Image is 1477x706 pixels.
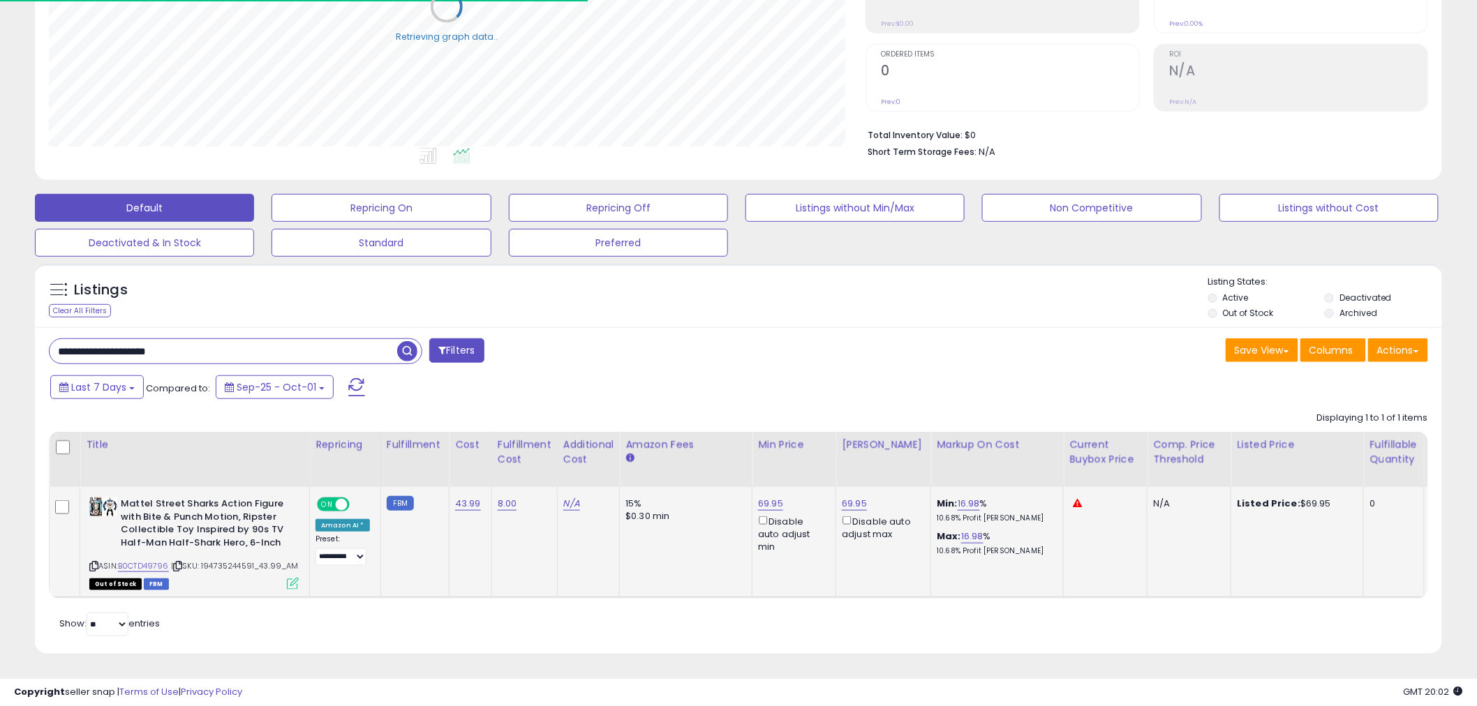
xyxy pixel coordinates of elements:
div: Clear All Filters [49,304,111,317]
div: Repricing [316,437,375,452]
div: Displaying 1 to 1 of 1 items [1317,412,1428,425]
button: Last 7 Days [50,375,144,399]
span: Columns [1309,343,1353,357]
img: 512uactpUtL._SL40_.jpg [89,497,117,516]
button: Actions [1368,338,1428,362]
small: Prev: N/A [1169,98,1196,106]
button: Deactivated & In Stock [35,229,254,257]
b: Total Inventory Value: [868,129,963,141]
button: Sep-25 - Oct-01 [216,375,334,399]
div: Fulfillment Cost [498,437,551,467]
small: Prev: 0.00% [1169,20,1203,28]
button: Default [35,194,254,222]
a: 16.98 [958,497,980,511]
div: $0.30 min [625,510,741,523]
div: 15% [625,497,741,510]
span: All listings that are currently out of stock and unavailable for purchase on Amazon [89,578,142,590]
div: Min Price [758,437,830,452]
h2: N/A [1169,63,1427,82]
div: Fulfillable Quantity [1370,437,1418,467]
div: Markup on Cost [937,437,1057,452]
small: Amazon Fees. [625,452,634,465]
label: Archived [1339,307,1377,319]
b: Listed Price: [1237,497,1300,510]
div: [PERSON_NAME] [842,437,925,452]
button: Repricing Off [509,194,728,222]
span: OFF [348,499,370,511]
div: Title [86,437,304,452]
a: 8.00 [498,497,517,511]
span: Compared to: [146,382,210,395]
div: Amazon AI * [316,519,370,532]
span: Show: entries [59,617,160,630]
p: Listing States: [1208,276,1442,289]
th: The percentage added to the cost of goods (COGS) that forms the calculator for Min & Max prices. [931,432,1064,487]
div: Disable auto adjust min [758,513,825,553]
span: 2025-10-9 20:02 GMT [1404,685,1463,698]
div: Disable auto adjust max [842,513,920,541]
p: 10.68% Profit [PERSON_NAME] [937,513,1053,523]
div: % [937,530,1053,556]
div: Additional Cost [563,437,614,467]
div: 0 [1370,497,1413,510]
div: seller snap | | [14,686,242,699]
a: B0CTD49796 [118,560,169,572]
a: Privacy Policy [181,685,242,698]
div: N/A [1153,497,1220,510]
button: Standard [272,229,491,257]
div: $69.95 [1237,497,1353,510]
button: Preferred [509,229,728,257]
div: Current Buybox Price [1069,437,1141,467]
div: Preset: [316,534,370,566]
span: ROI [1169,51,1427,59]
div: ASIN: [89,497,299,588]
span: FBM [144,578,169,590]
a: 43.99 [455,497,481,511]
button: Listings without Min/Max [745,194,965,222]
label: Deactivated [1339,292,1392,303]
a: Terms of Use [119,685,179,698]
b: Short Term Storage Fees: [868,146,977,158]
label: Out of Stock [1223,307,1274,319]
b: Mattel Street Sharks Action Figure with Bite & Punch Motion, Ripster Collectible Toy Inspired by ... [121,497,290,553]
small: Prev: $0.00 [881,20,914,28]
button: Filters [429,338,484,363]
div: Comp. Price Threshold [1153,437,1225,467]
div: Cost [455,437,486,452]
button: Non Competitive [982,194,1201,222]
a: 69.95 [842,497,867,511]
span: N/A [979,145,995,158]
a: N/A [563,497,580,511]
div: Listed Price [1237,437,1358,452]
p: 10.68% Profit [PERSON_NAME] [937,546,1053,556]
div: Amazon Fees [625,437,746,452]
a: 16.98 [961,529,984,543]
small: FBM [387,496,414,511]
span: Last 7 Days [71,380,126,394]
label: Active [1223,292,1249,303]
span: ON [318,499,336,511]
small: Prev: 0 [881,98,900,106]
li: $0 [868,126,1418,142]
strong: Copyright [14,685,65,698]
b: Min: [937,497,958,510]
button: Repricing On [272,194,491,222]
span: | SKU: 194735244591_43.99_AM [171,560,299,571]
button: Columns [1300,338,1366,362]
h2: 0 [881,63,1139,82]
h5: Listings [74,280,128,300]
button: Save View [1226,338,1298,362]
div: % [937,497,1053,523]
button: Listings without Cost [1219,194,1439,222]
b: Max: [937,529,961,543]
span: Ordered Items [881,51,1139,59]
a: 69.95 [758,497,783,511]
div: Retrieving graph data.. [396,31,498,43]
span: Sep-25 - Oct-01 [237,380,316,394]
div: Fulfillment [387,437,443,452]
